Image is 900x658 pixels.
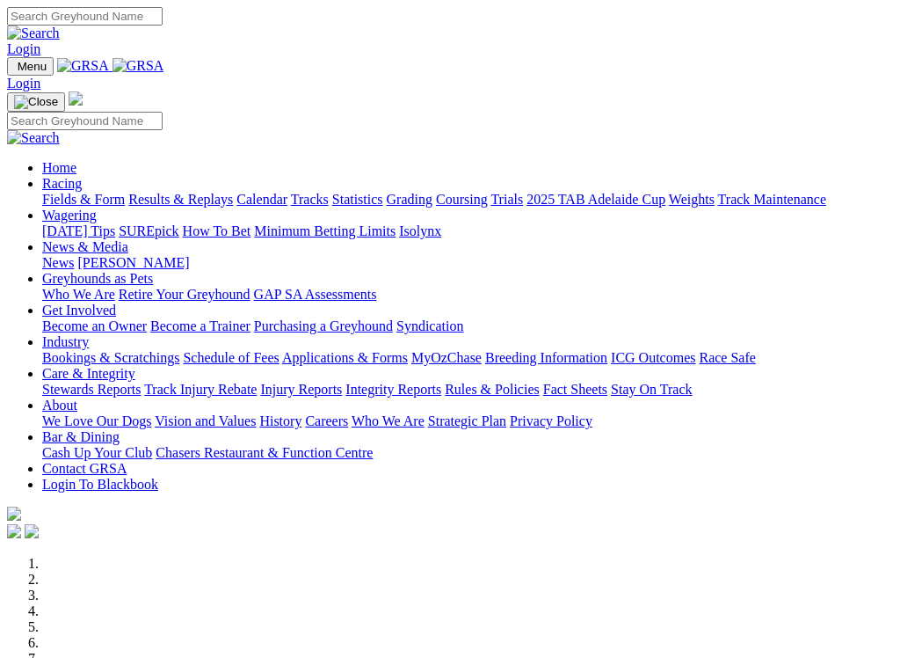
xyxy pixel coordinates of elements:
a: Home [42,160,76,175]
a: Chasers Restaurant & Function Centre [156,445,373,460]
a: Become a Trainer [150,318,250,333]
a: Wagering [42,208,97,223]
a: Who We Are [42,287,115,302]
a: Race Safe [699,350,755,365]
a: Trials [490,192,523,207]
a: Fields & Form [42,192,125,207]
a: Calendar [236,192,287,207]
a: Minimum Betting Limits [254,223,396,238]
img: Search [7,130,60,146]
img: Search [7,26,60,41]
a: Coursing [436,192,488,207]
a: Retire Your Greyhound [119,287,250,302]
img: GRSA [112,58,164,74]
a: Privacy Policy [510,413,592,428]
a: How To Bet [183,223,251,238]
a: Stay On Track [611,382,692,397]
a: Bookings & Scratchings [42,350,179,365]
div: About [42,413,893,429]
a: Integrity Reports [345,382,441,397]
div: Wagering [42,223,893,239]
div: Greyhounds as Pets [42,287,893,303]
a: History [259,413,301,428]
img: facebook.svg [7,524,21,538]
input: Search [7,7,163,26]
a: Racing [42,176,82,191]
img: GRSA [57,58,109,74]
a: Tracks [291,192,329,207]
a: ICG Outcomes [611,350,695,365]
a: News & Media [42,239,128,254]
a: Applications & Forms [282,350,408,365]
img: twitter.svg [25,524,39,538]
div: News & Media [42,255,893,271]
a: Care & Integrity [42,366,135,381]
img: Close [14,95,58,109]
a: Contact GRSA [42,461,127,476]
a: Login To Blackbook [42,477,158,492]
a: [PERSON_NAME] [77,255,189,270]
div: Care & Integrity [42,382,893,398]
div: Get Involved [42,318,893,334]
a: Injury Reports [260,382,342,397]
div: Industry [42,350,893,366]
a: Statistics [332,192,383,207]
a: Greyhounds as Pets [42,271,153,286]
a: Become an Owner [42,318,147,333]
a: Grading [387,192,432,207]
a: Vision and Values [155,413,256,428]
a: Stewards Reports [42,382,141,397]
div: Racing [42,192,893,208]
a: Track Maintenance [718,192,826,207]
a: Fact Sheets [543,382,607,397]
a: Get Involved [42,303,116,318]
a: We Love Our Dogs [42,413,151,428]
button: Toggle navigation [7,92,65,112]
a: Cash Up Your Club [42,445,152,460]
a: [DATE] Tips [42,223,115,238]
a: News [42,255,74,270]
a: Industry [42,334,89,349]
a: Strategic Plan [428,413,506,428]
a: About [42,398,77,413]
a: MyOzChase [411,350,482,365]
a: Weights [669,192,715,207]
a: Schedule of Fees [183,350,279,365]
a: Bar & Dining [42,429,120,444]
a: Login [7,76,40,91]
span: Menu [18,60,47,73]
a: GAP SA Assessments [254,287,377,302]
img: logo-grsa-white.png [69,91,83,106]
a: Track Injury Rebate [144,382,257,397]
a: Syndication [396,318,463,333]
div: Bar & Dining [42,445,893,461]
input: Search [7,112,163,130]
a: Login [7,41,40,56]
a: 2025 TAB Adelaide Cup [526,192,665,207]
a: Rules & Policies [445,382,540,397]
a: Results & Replays [128,192,233,207]
img: logo-grsa-white.png [7,507,21,521]
a: Who We Are [352,413,425,428]
a: Breeding Information [485,350,607,365]
a: Isolynx [399,223,441,238]
button: Toggle navigation [7,57,54,76]
a: SUREpick [119,223,178,238]
a: Careers [305,413,348,428]
a: Purchasing a Greyhound [254,318,393,333]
